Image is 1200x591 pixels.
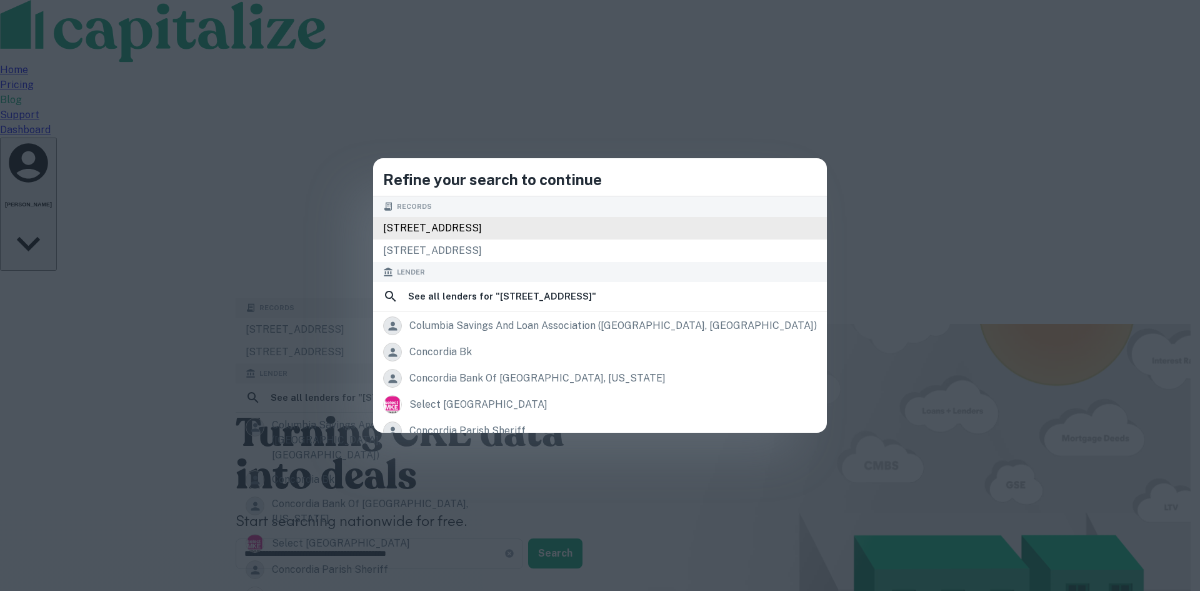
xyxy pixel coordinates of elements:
a: concordia bk [373,339,827,365]
h4: Refine your search to continue [383,168,817,191]
iframe: Chat Widget [1137,491,1200,551]
a: columbia savings and loan association ([GEOGRAPHIC_DATA], [GEOGRAPHIC_DATA]) [373,313,827,339]
span: Records [397,201,432,212]
div: concordia bank of [GEOGRAPHIC_DATA], [US_STATE] [409,369,666,388]
div: concordia bk [409,343,472,361]
div: select [GEOGRAPHIC_DATA] [409,395,547,414]
a: concordia bank of [GEOGRAPHIC_DATA], [US_STATE] [373,365,827,391]
a: select [GEOGRAPHIC_DATA] [373,391,827,418]
h6: See all lenders for " [STREET_ADDRESS] " [408,289,596,304]
div: [STREET_ADDRESS] [373,217,827,240]
span: Lender [397,267,425,278]
a: concordia parish sheriff [373,418,827,444]
div: [STREET_ADDRESS] [373,240,827,262]
img: picture [384,396,401,413]
div: columbia savings and loan association ([GEOGRAPHIC_DATA], [GEOGRAPHIC_DATA]) [409,316,817,335]
div: concordia parish sheriff [409,422,526,440]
